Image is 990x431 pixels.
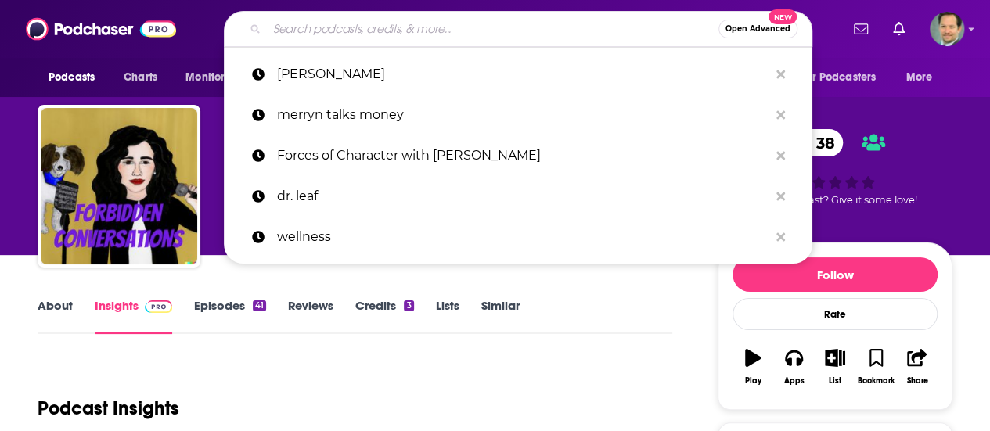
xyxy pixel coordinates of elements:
button: Apps [773,339,814,395]
button: open menu [175,63,261,92]
a: Show notifications dropdown [848,16,874,42]
a: merryn talks money [224,95,812,135]
a: Charts [113,63,167,92]
span: New [769,9,797,24]
a: [PERSON_NAME] [224,54,812,95]
div: Play [745,376,761,386]
button: open menu [895,63,952,92]
span: Logged in as dean11209 [930,12,964,46]
div: 41 [253,300,266,311]
div: 38Good podcast? Give it some love! [718,119,952,216]
div: Rate [733,298,938,330]
a: dr. leaf [224,176,812,217]
a: wellness [224,217,812,257]
img: Podchaser - Follow, Share and Rate Podcasts [26,14,176,44]
p: Forces of Character with Chad Hennings [277,135,769,176]
a: Episodes41 [194,298,266,334]
div: 3 [404,300,413,311]
div: Bookmark [858,376,895,386]
img: Forbidden Conversations [41,108,197,264]
a: Reviews [288,298,333,334]
span: Monitoring [185,66,241,88]
img: User Profile [930,12,964,46]
input: Search podcasts, credits, & more... [267,16,718,41]
button: Follow [733,257,938,292]
button: Bookmark [855,339,896,395]
a: Similar [481,298,520,334]
span: For Podcasters [801,66,876,88]
button: open menu [790,63,898,92]
a: Show notifications dropdown [887,16,911,42]
a: InsightsPodchaser Pro [95,298,172,334]
a: 38 [785,129,843,156]
span: Charts [124,66,157,88]
span: Open Advanced [725,25,790,33]
div: List [829,376,841,386]
button: Open AdvancedNew [718,20,797,38]
button: Play [733,339,773,395]
a: About [38,298,73,334]
img: Podchaser Pro [145,300,172,313]
div: Share [906,376,927,386]
a: Lists [436,298,459,334]
p: katherine brodsky [277,54,769,95]
button: Show profile menu [930,12,964,46]
a: Credits3 [355,298,413,334]
span: More [906,66,933,88]
h1: Podcast Insights [38,397,179,420]
div: Search podcasts, credits, & more... [224,11,812,47]
button: Share [897,339,938,395]
p: wellness [277,217,769,257]
button: open menu [38,63,115,92]
button: List [815,339,855,395]
p: dr. leaf [277,176,769,217]
a: Forces of Character with [PERSON_NAME] [224,135,812,176]
div: Apps [784,376,805,386]
span: Good podcast? Give it some love! [753,194,917,206]
span: 38 [801,129,843,156]
p: merryn talks money [277,95,769,135]
span: Podcasts [49,66,95,88]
